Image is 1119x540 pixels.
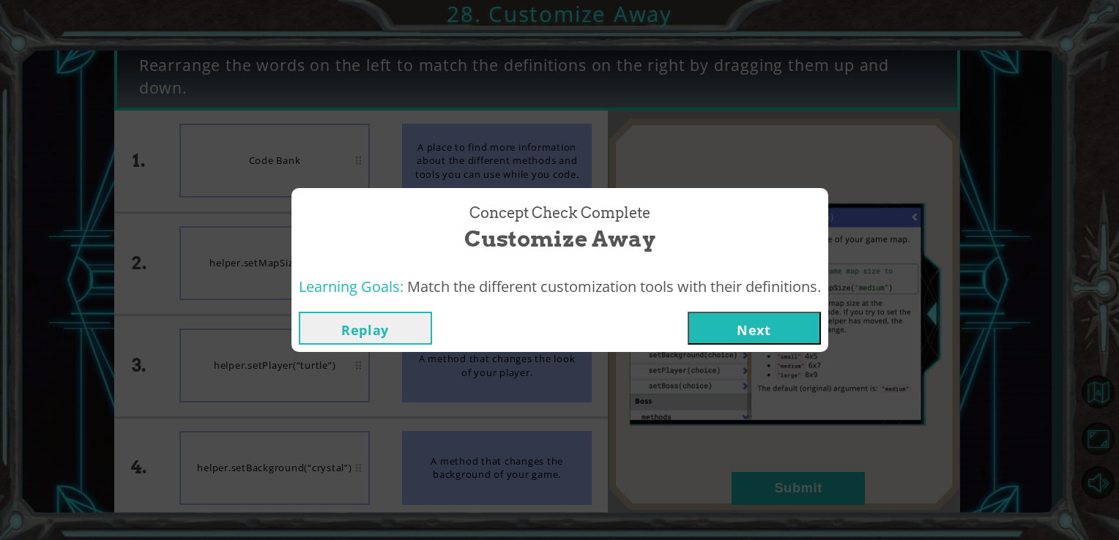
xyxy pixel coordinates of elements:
[464,223,655,255] span: Customize Away
[299,277,404,296] span: Learning Goals:
[469,203,650,224] span: Concept Check Complete
[688,312,821,345] button: Next
[299,312,432,345] button: Replay
[407,277,821,296] span: Match the different customization tools with their definitions.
